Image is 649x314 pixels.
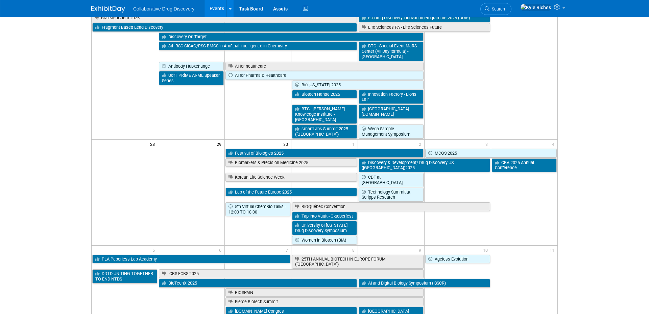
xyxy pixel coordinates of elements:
a: 5th Virtual ChemBio Talks - 12:00 TO 18:00 [225,202,290,216]
a: Wega Sample Management Symposium [359,125,424,138]
span: Search [489,6,505,12]
a: AI for healthcare [225,62,424,71]
a: Fierce Biotech Summit [225,297,424,306]
a: Lab of the Future Europe 2025 [225,188,357,197]
span: 9 [418,246,424,254]
a: ICBS ECBS 2025 [159,269,423,278]
a: Biomarkers & Precision Medicine 2025 [225,158,357,167]
a: smartLabs Summit 2025 ([GEOGRAPHIC_DATA]) [292,125,357,138]
span: 7 [285,246,291,254]
img: ExhibitDay [91,6,125,13]
a: AI for Pharma & Healthcare [225,71,424,80]
a: PLA Paperless Lab Academy [92,255,290,264]
a: Tap into Vault - Oktoberfest [292,212,357,221]
a: Discovery & Development/ Drug Discovery US ([GEOGRAPHIC_DATA])2025 [359,158,490,172]
span: 30 [283,140,291,148]
a: MCGS 2025 [425,149,557,158]
a: Fragment Based Lead Discovery [92,23,357,32]
a: Women in Biotech (BIA) [292,236,357,245]
a: Biotech Hanse 2025 [292,90,357,99]
a: Festival of Biologics 2025 [225,149,424,158]
a: Life Sciences PA - Life Sciences Future [359,23,490,32]
a: Ageless Evolution [425,255,490,264]
a: BIOQuébec Convention [292,202,490,211]
a: CBA 2025 Annual Conference [492,158,557,172]
span: 10 [482,246,491,254]
span: 5 [152,246,158,254]
a: BTC - Special Event MaRS Center (All Day formula) - [GEOGRAPHIC_DATA] [359,42,424,61]
a: Search [480,3,511,15]
span: 28 [149,140,158,148]
span: 29 [216,140,224,148]
a: 8th RSC-CICAG/RSC-BMCS in Artificial Intelligence in Chemistry [159,42,357,50]
a: Antibody Hubxchange [159,62,224,71]
span: 2 [418,140,424,148]
a: DDTD UNITING TOGETHER TO END NTDS [92,269,157,283]
span: 1 [352,140,358,148]
img: Kyle Riches [520,4,551,11]
a: Bio [US_STATE] 2025 [292,81,424,89]
span: Collaborative Drug Discovery [133,6,194,12]
a: [GEOGRAPHIC_DATA][DOMAIN_NAME] [359,105,424,118]
span: 11 [549,246,557,254]
a: University of [US_STATE] Drug Discovery Symposium [292,221,357,235]
a: 25TH ANNUAL BIOTECH IN EUROPE FORUM ([GEOGRAPHIC_DATA]) [292,255,424,269]
span: 4 [551,140,557,148]
a: Discovery On Target [159,32,423,41]
a: Technology Summit at Scripps Research [359,188,424,202]
a: UofT PRiME AI/ML Speaker Series [159,71,224,85]
a: Korean Life Science Week. [225,173,357,182]
a: BIOSPAIN [225,288,424,297]
span: 6 [218,246,224,254]
a: EU Drug Discovery Innovation Programme 2025 (DDIP) [359,14,490,22]
span: 3 [485,140,491,148]
a: BTC - [PERSON_NAME] Knowledge Institute - [GEOGRAPHIC_DATA] [292,105,357,124]
a: AI and Digital Biology Symposium (ISSCR) [359,279,490,288]
a: CDF at [GEOGRAPHIC_DATA] [359,173,424,187]
a: Innovation Factory - Lions Lair [359,90,424,104]
a: BrazMedChem 2025 [92,14,357,22]
span: 8 [352,246,358,254]
a: BioTechX 2025 [159,279,357,288]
